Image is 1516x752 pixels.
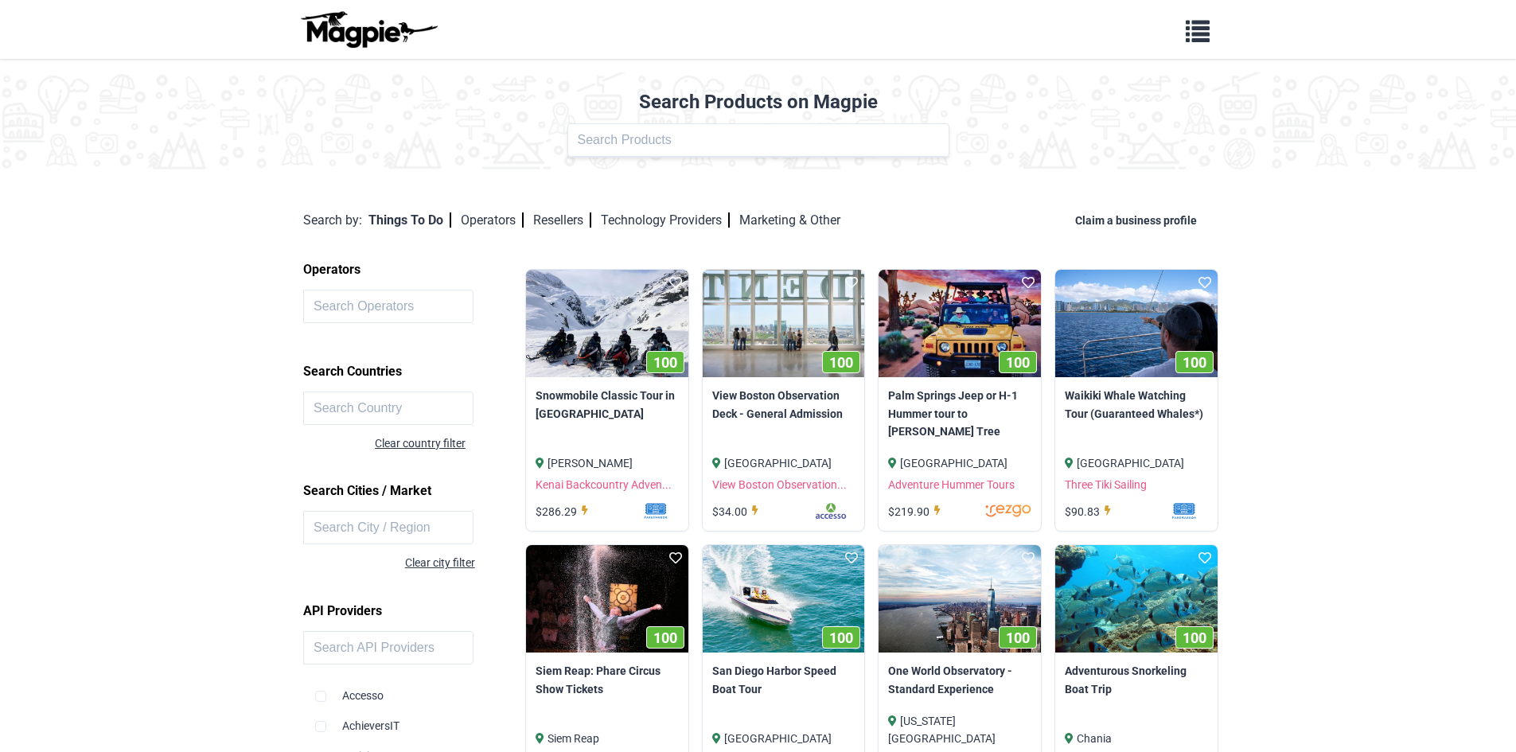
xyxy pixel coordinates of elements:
img: Adventurous Snorkeling Boat Trip image [1055,545,1218,653]
div: Siem Reap [536,730,679,747]
a: 100 [703,545,865,653]
a: 100 [879,545,1041,653]
div: $90.83 [1065,503,1116,520]
input: Search Operators [303,290,474,323]
img: Palm Springs Jeep or H-1 Hummer tour to Joshua Tree image [879,270,1041,378]
div: [US_STATE][GEOGRAPHIC_DATA] [888,712,1031,748]
a: Siem Reap: Phare Circus Show Tickets [536,662,679,698]
a: Adventurous Snorkeling Boat Trip [1065,662,1208,698]
img: View Boston Observation Deck - General Admission image [703,270,865,378]
h2: Search Cities / Market [303,477,531,505]
a: Three Tiki Sailing [1065,478,1147,491]
span: 100 [829,354,853,371]
input: Search Products [567,123,949,157]
h2: Search Products on Magpie [10,91,1506,114]
img: jnlrevnfoudwrkxojroq.svg [945,503,1031,519]
a: One World Observatory - Standard Experience [888,662,1031,698]
img: San Diego Harbor Speed Boat Tour image [703,545,865,653]
span: 100 [653,354,677,371]
span: 100 [1006,354,1030,371]
a: Marketing & Other [739,212,840,228]
a: Snowmobile Classic Tour in [GEOGRAPHIC_DATA] [536,387,679,423]
h2: Search Countries [303,358,531,385]
div: Search by: [303,210,362,231]
input: Search API Providers [303,631,474,664]
div: $34.00 [712,503,763,520]
div: $286.29 [536,503,593,520]
span: 100 [1183,629,1206,646]
a: View Boston Observation Deck - General Admission [712,387,855,423]
img: Siem Reap: Phare Circus Show Tickets image [526,545,688,653]
img: One World Observatory - Standard Experience image [879,545,1041,653]
div: [GEOGRAPHIC_DATA] [712,454,855,472]
div: Clear country filter [375,434,531,452]
a: Waikiki Whale Watching Tour (Guaranteed Whales*) [1065,387,1208,423]
div: Chania [1065,730,1208,747]
img: rfmmbjnnyrazl4oou2zc.svg [767,503,855,519]
h2: API Providers [303,598,531,625]
h2: Operators [303,256,531,283]
img: Waikiki Whale Watching Tour (Guaranteed Whales*) image [1055,270,1218,378]
div: [GEOGRAPHIC_DATA] [888,454,1031,472]
a: Operators [461,212,524,228]
div: AchieversIT [315,704,519,734]
img: logo-ab69f6fb50320c5b225c76a69d11143b.png [297,10,440,49]
div: [PERSON_NAME] [536,454,679,472]
a: 100 [526,270,688,378]
span: 100 [1006,629,1030,646]
a: San Diego Harbor Speed Boat Tour [712,662,855,698]
a: 100 [879,270,1041,378]
a: Adventure Hummer Tours [888,478,1015,491]
div: [GEOGRAPHIC_DATA] [1065,454,1208,472]
input: Search Country [303,392,474,425]
a: Palm Springs Jeep or H-1 Hummer tour to [PERSON_NAME] Tree [888,387,1031,440]
a: 100 [526,545,688,653]
a: Resellers [533,212,591,228]
span: 100 [829,629,853,646]
span: 100 [1183,354,1206,371]
span: 100 [653,629,677,646]
a: Things To Do [368,212,451,228]
div: Accesso [315,674,519,704]
a: Kenai Backcountry Adven... [536,478,672,491]
input: Search City / Region [303,511,474,544]
a: 100 [1055,270,1218,378]
a: Claim a business profile [1075,214,1203,227]
a: 100 [703,270,865,378]
a: View Boston Observation... [712,478,847,491]
div: [GEOGRAPHIC_DATA] [712,730,855,747]
div: Clear city filter [303,554,475,571]
a: 100 [1055,545,1218,653]
a: Technology Providers [601,212,730,228]
div: $219.90 [888,503,945,520]
img: Snowmobile Classic Tour in Kenai Fjords National Park image [526,270,688,378]
img: mf1jrhtrrkrdcsvakxwt.svg [1120,503,1208,519]
img: mf1jrhtrrkrdcsvakxwt.svg [593,503,679,519]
